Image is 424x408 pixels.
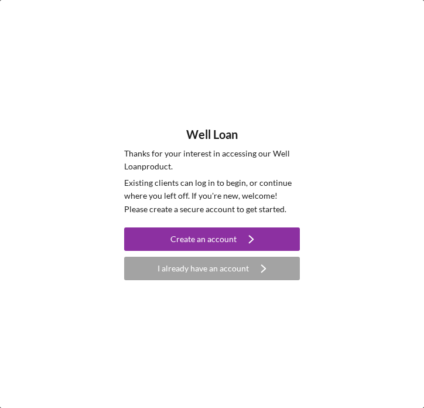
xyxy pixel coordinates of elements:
a: Create an account [124,227,300,254]
div: Create an account [170,227,237,251]
p: Existing clients can log in to begin, or continue where you left off. If you're new, welcome! Ple... [124,176,300,216]
button: Create an account [124,227,300,251]
div: I already have an account [158,257,249,280]
h4: Well Loan [186,128,238,141]
button: I already have an account [124,257,300,280]
p: Thanks for your interest in accessing our Well Loan product. [124,147,300,174]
